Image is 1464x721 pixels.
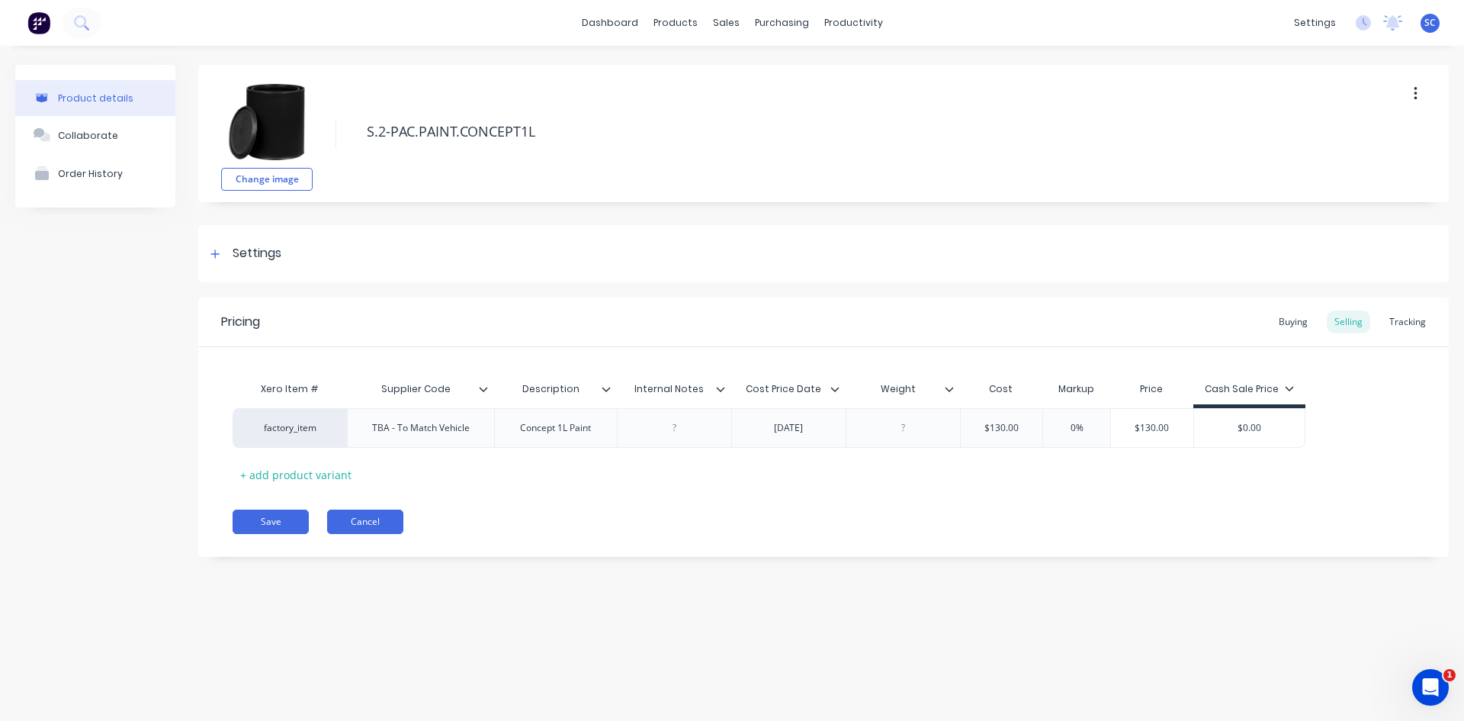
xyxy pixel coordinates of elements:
[1412,669,1449,706] iframe: Intercom live chat
[233,408,1305,448] div: factory_itemTBA - To Match VehicleConcept 1L Paint[DATE]$130.000%$130.00$0.00
[731,370,836,408] div: Cost Price Date
[229,84,305,160] img: file
[817,11,891,34] div: productivity
[347,374,494,404] div: Supplier Code
[360,418,482,438] div: TBA - To Match Vehicle
[15,116,175,154] button: Collaborate
[27,11,50,34] img: Factory
[747,11,817,34] div: purchasing
[1286,11,1344,34] div: settings
[846,374,960,404] div: Weight
[233,463,359,487] div: + add product variant
[508,418,603,438] div: Concept 1L Paint
[750,418,827,438] div: [DATE]
[1042,374,1110,404] div: Markup
[1271,311,1315,333] div: Buying
[1424,16,1436,30] span: SC
[1443,669,1456,681] span: 1
[58,92,133,104] div: Product details
[1110,374,1193,404] div: Price
[1327,311,1370,333] div: Selling
[846,370,951,408] div: Weight
[233,374,347,404] div: Xero Item #
[347,370,485,408] div: Supplier Code
[221,313,260,331] div: Pricing
[233,510,309,534] button: Save
[221,168,313,191] button: Change image
[58,130,118,141] div: Collaborate
[58,168,123,179] div: Order History
[1039,409,1115,447] div: 0%
[960,374,1043,404] div: Cost
[1382,311,1433,333] div: Tracking
[494,370,608,408] div: Description
[617,374,731,404] div: Internal Notes
[617,370,722,408] div: Internal Notes
[327,510,403,534] button: Cancel
[1194,409,1305,447] div: $0.00
[494,374,617,404] div: Description
[359,114,1323,150] textarea: S.2-PAC.PAINT.CONCEPT1L
[233,244,281,263] div: Settings
[1111,409,1193,447] div: $130.00
[248,421,332,435] div: factory_item
[705,11,747,34] div: sales
[574,11,646,34] a: dashboard
[1205,382,1294,396] div: Cash Sale Price
[15,80,175,116] button: Product details
[646,11,705,34] div: products
[731,374,846,404] div: Cost Price Date
[15,154,175,192] button: Order History
[961,409,1043,447] div: $130.00
[221,76,313,191] div: fileChange image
